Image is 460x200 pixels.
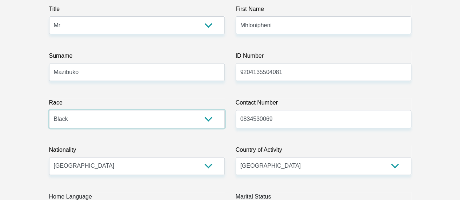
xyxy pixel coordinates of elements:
[236,63,411,81] input: ID Number
[236,146,411,157] label: Country of Activity
[49,63,225,81] input: Surname
[236,52,411,63] label: ID Number
[236,98,411,110] label: Contact Number
[49,5,225,16] label: Title
[236,5,411,16] label: First Name
[236,16,411,34] input: First Name
[49,98,225,110] label: Race
[236,110,411,128] input: Contact Number
[49,52,225,63] label: Surname
[49,146,225,157] label: Nationality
